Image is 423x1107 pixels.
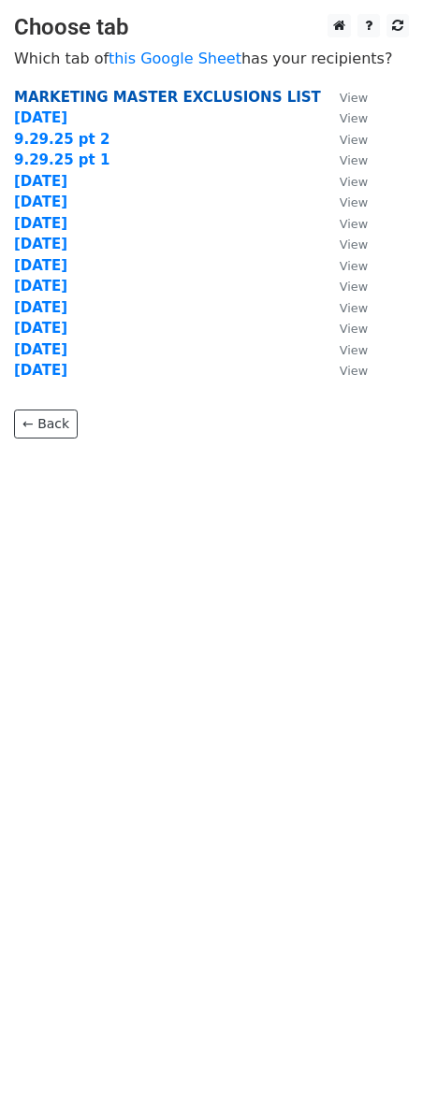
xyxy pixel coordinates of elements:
small: View [340,259,368,273]
iframe: Chat Widget [329,1017,423,1107]
a: [DATE] [14,194,67,210]
a: View [321,236,368,252]
a: [DATE] [14,278,67,295]
small: View [340,111,368,125]
a: View [321,257,368,274]
a: [DATE] [14,299,67,316]
a: View [321,320,368,337]
a: View [321,131,368,148]
a: [DATE] [14,173,67,190]
a: View [321,109,368,126]
a: [DATE] [14,236,67,252]
a: View [321,151,368,168]
a: this Google Sheet [109,50,241,67]
small: View [340,364,368,378]
a: 9.29.25 pt 2 [14,131,109,148]
p: Which tab of has your recipients? [14,49,409,68]
a: View [321,215,368,232]
a: [DATE] [14,320,67,337]
small: View [340,175,368,189]
a: [DATE] [14,109,67,126]
a: View [321,299,368,316]
a: [DATE] [14,215,67,232]
small: View [340,217,368,231]
a: MARKETING MASTER EXCLUSIONS LIST [14,89,321,106]
small: View [340,133,368,147]
small: View [340,195,368,209]
small: View [340,322,368,336]
a: View [321,194,368,210]
small: View [340,301,368,315]
small: View [340,280,368,294]
a: View [321,362,368,379]
a: [DATE] [14,257,67,274]
small: View [340,91,368,105]
a: View [321,278,368,295]
small: View [340,153,368,167]
a: View [321,173,368,190]
a: 9.29.25 pt 1 [14,151,109,168]
h3: Choose tab [14,14,409,41]
a: View [321,89,368,106]
small: View [340,237,368,252]
a: View [321,341,368,358]
a: ← Back [14,410,78,438]
a: [DATE] [14,341,67,358]
small: View [340,343,368,357]
a: [DATE] [14,362,67,379]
